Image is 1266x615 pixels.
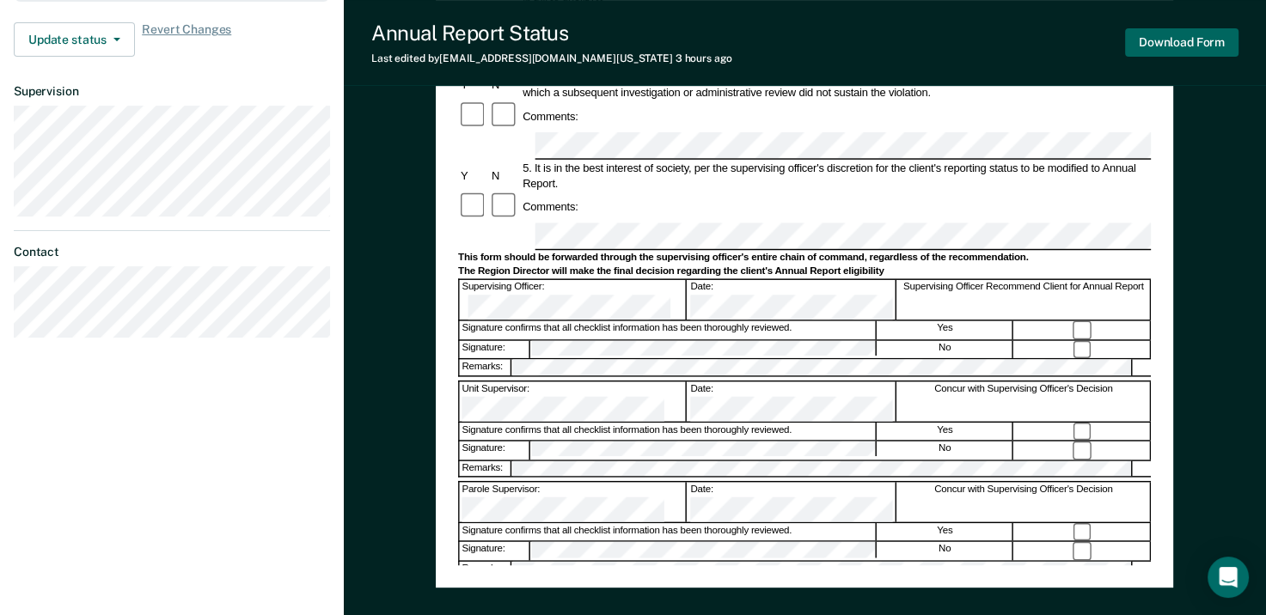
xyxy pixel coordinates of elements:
div: Signature confirms that all checklist information has been thoroughly reviewed. [460,523,877,541]
div: Concur with Supervising Officer's Decision [897,381,1151,421]
dt: Contact [14,245,330,259]
div: No [878,441,1013,460]
button: Update status [14,22,135,57]
div: Supervising Officer: [460,280,688,320]
div: Yes [878,523,1013,541]
div: Parole Supervisor: [460,482,688,521]
div: Supervising Officer Recommend Client for Annual Report [897,280,1151,320]
span: 3 hours ago [676,52,732,64]
div: Annual Report Status [371,21,731,46]
div: This form should be forwarded through the supervising officer's entire chain of command, regardle... [458,251,1151,264]
div: Concur with Supervising Officer's Decision [897,482,1151,521]
span: Revert Changes [142,22,231,57]
div: Remarks: [460,460,512,476]
div: Date: [688,482,896,521]
div: Signature confirms that all checklist information has been thoroughly reviewed. [460,321,877,339]
div: Signature confirms that all checklist information has been thoroughly reviewed. [460,423,877,441]
div: Remarks: [460,360,512,375]
div: The Region Director will make the final decision regarding the client's Annual Report eligibility [458,265,1151,277]
div: No [878,341,1013,359]
div: Y [458,167,489,182]
div: Yes [878,423,1013,441]
div: Open Intercom Messenger [1208,557,1249,598]
div: Comments: [521,109,581,124]
div: Signature: [460,542,530,560]
div: No [878,542,1013,560]
div: N [489,167,520,182]
div: Date: [688,280,896,320]
div: 5. It is in the best interest of society, per the supervising officer's discretion for the client... [521,161,1152,191]
div: Remarks: [460,562,512,577]
div: Signature: [460,441,530,460]
div: Signature: [460,341,530,359]
div: Last edited by [EMAIL_ADDRESS][DOMAIN_NAME][US_STATE] [371,52,731,64]
div: Yes [878,321,1013,339]
div: Comments: [521,199,581,214]
button: Download Form [1125,28,1238,57]
div: Unit Supervisor: [460,381,688,421]
div: Date: [688,381,896,421]
dt: Supervision [14,84,330,99]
